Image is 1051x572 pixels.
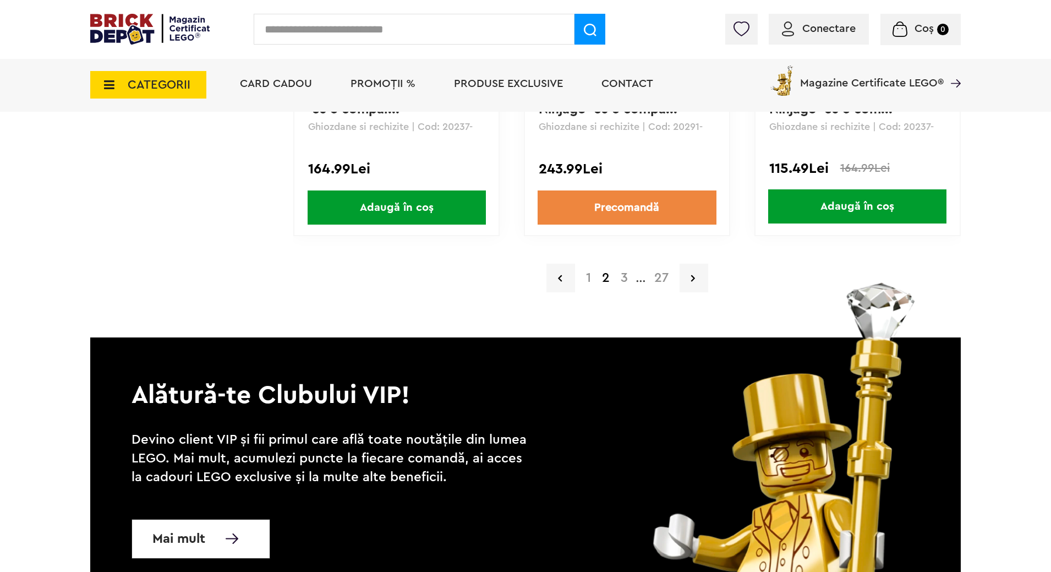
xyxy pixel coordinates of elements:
[649,271,674,285] a: 27
[915,23,934,34] span: Coș
[680,264,708,292] a: Pagina urmatoare
[601,78,653,89] a: Contact
[294,190,499,225] a: Adaugă în coș
[756,189,960,224] a: Adaugă în coș
[539,122,715,132] p: Ghiozdane si rechizite | Cod: 20291-2501
[633,275,649,283] span: ...
[840,162,890,174] span: 164.99Lei
[454,78,563,89] a: Produse exclusive
[769,122,946,132] p: Ghiozdane si rechizite | Cod: 20237-2502
[152,533,205,544] span: Mai mult
[132,519,270,559] a: Mai mult
[800,63,944,89] span: Magazine Certificate LEGO®
[90,337,961,412] p: Alătură-te Clubului VIP!
[546,264,575,292] a: Pagina precedenta
[615,271,633,285] a: 3
[132,431,533,487] p: Devino client VIP și fii primul care află toate noutățile din lumea LEGO. Mai mult, acumulezi pun...
[308,162,485,176] div: 164.99Lei
[769,162,829,175] span: 115.49Lei
[351,78,415,89] a: PROMOȚII %
[768,189,946,224] span: Adaugă în coș
[308,190,486,225] span: Adaugă în coș
[240,78,312,89] a: Card Cadou
[937,24,949,35] small: 0
[538,190,716,225] a: Precomandă
[944,63,961,74] a: Magazine Certificate LEGO®
[596,271,615,285] strong: 2
[226,533,238,544] img: Mai multe informatii
[539,162,715,176] div: 243.99Lei
[782,23,856,34] a: Conectare
[802,23,856,34] span: Conectare
[128,79,190,91] span: CATEGORII
[581,271,596,285] a: 1
[308,122,485,132] p: Ghiozdane si rechizite | Cod: 20237-2505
